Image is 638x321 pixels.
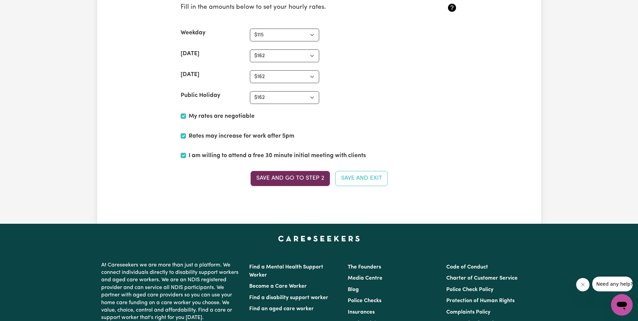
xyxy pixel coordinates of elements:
label: Public Holiday [181,91,220,100]
label: My rates are negotiable [189,112,255,121]
a: Charter of Customer Service [446,276,518,281]
a: Protection of Human Rights [446,298,515,304]
label: Rates may increase for work after 5pm [189,132,294,141]
a: Insurances [348,310,375,315]
p: Fill in the amounts below to set your hourly rates. [181,3,412,12]
button: Save and Exit [335,171,388,186]
a: The Founders [348,264,381,270]
label: [DATE] [181,70,199,79]
iframe: Close message [576,278,590,291]
a: Careseekers home page [278,236,360,241]
a: Complaints Policy [446,310,490,315]
a: Media Centre [348,276,382,281]
label: I am willing to attend a free 30 minute initial meeting with clients [189,151,366,160]
a: Find an aged care worker [249,306,314,312]
button: Save and go to Step 2 [251,171,330,186]
a: Police Check Policy [446,287,493,292]
a: Find a disability support worker [249,295,328,300]
a: Code of Conduct [446,264,488,270]
a: Police Checks [348,298,381,304]
a: Blog [348,287,359,292]
a: Become a Care Worker [249,284,307,289]
iframe: Button to launch messaging window [611,294,633,316]
label: Weekday [181,29,205,37]
iframe: Message from company [592,277,633,291]
span: Need any help? [4,5,41,10]
label: [DATE] [181,49,199,58]
a: Find a Mental Health Support Worker [249,264,323,278]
